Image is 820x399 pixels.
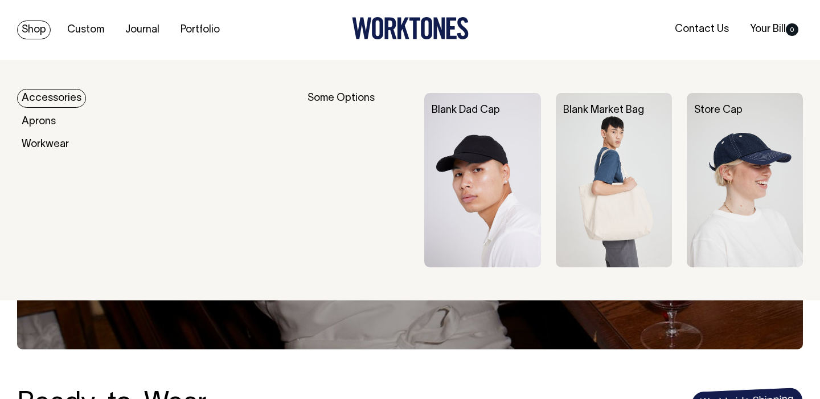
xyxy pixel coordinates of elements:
a: Workwear [17,135,73,154]
img: Blank Dad Cap [424,93,540,267]
a: Your Bill0 [745,20,803,39]
a: Shop [17,21,51,39]
img: Blank Market Bag [556,93,672,267]
a: Store Cap [694,105,743,115]
a: Accessories [17,89,86,108]
div: Some Options [307,93,409,267]
a: Blank Dad Cap [432,105,500,115]
span: 0 [786,23,798,36]
a: Contact Us [670,20,733,39]
img: Store Cap [687,93,803,267]
a: Aprons [17,112,60,131]
a: Custom [63,21,109,39]
a: Journal [121,21,164,39]
a: Blank Market Bag [563,105,644,115]
a: Portfolio [176,21,224,39]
